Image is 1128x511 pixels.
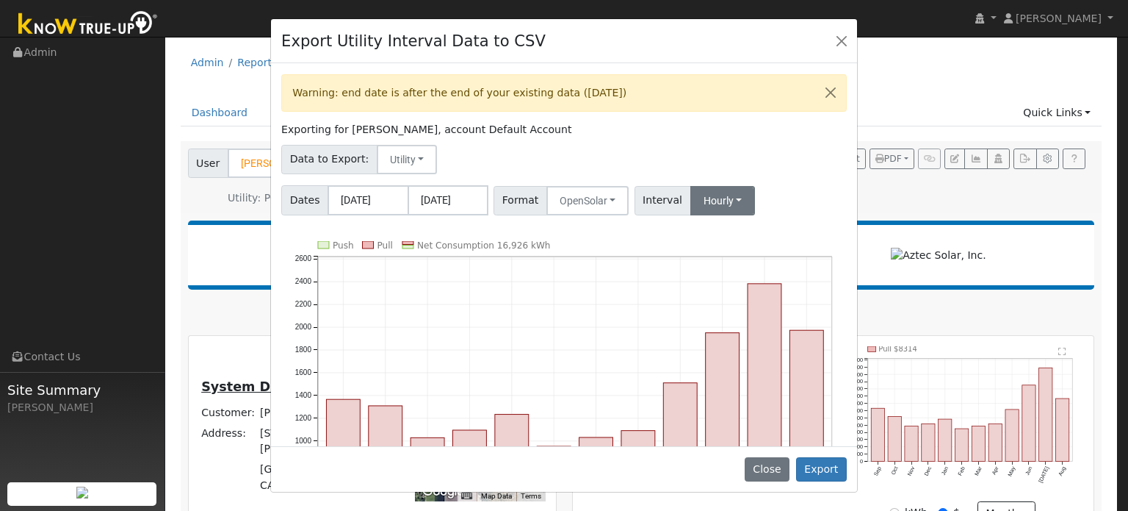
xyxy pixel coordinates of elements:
[295,300,312,308] text: 2200
[815,75,846,111] button: Close
[690,186,756,215] button: Hourly
[295,277,312,285] text: 2400
[493,186,547,215] span: Format
[377,145,438,174] button: Utility
[281,122,571,137] label: Exporting for [PERSON_NAME], account Default Account
[295,368,312,376] text: 1600
[546,186,629,215] button: OpenSolar
[831,30,852,51] button: Close
[295,255,312,263] text: 2600
[295,391,312,399] text: 1400
[295,323,312,331] text: 2000
[295,437,312,445] text: 1000
[281,74,847,112] div: Warning: end date is after the end of your existing data ([DATE])
[281,185,328,215] span: Dates
[295,346,312,354] text: 1800
[295,414,312,422] text: 1200
[745,457,789,482] button: Close
[281,29,546,53] h4: Export Utility Interval Data to CSV
[634,186,691,215] span: Interval
[377,240,393,251] text: Pull
[796,457,847,482] button: Export
[417,240,551,251] text: Net Consumption 16,926 kWh
[333,240,354,251] text: Push
[281,145,377,174] span: Data to Export:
